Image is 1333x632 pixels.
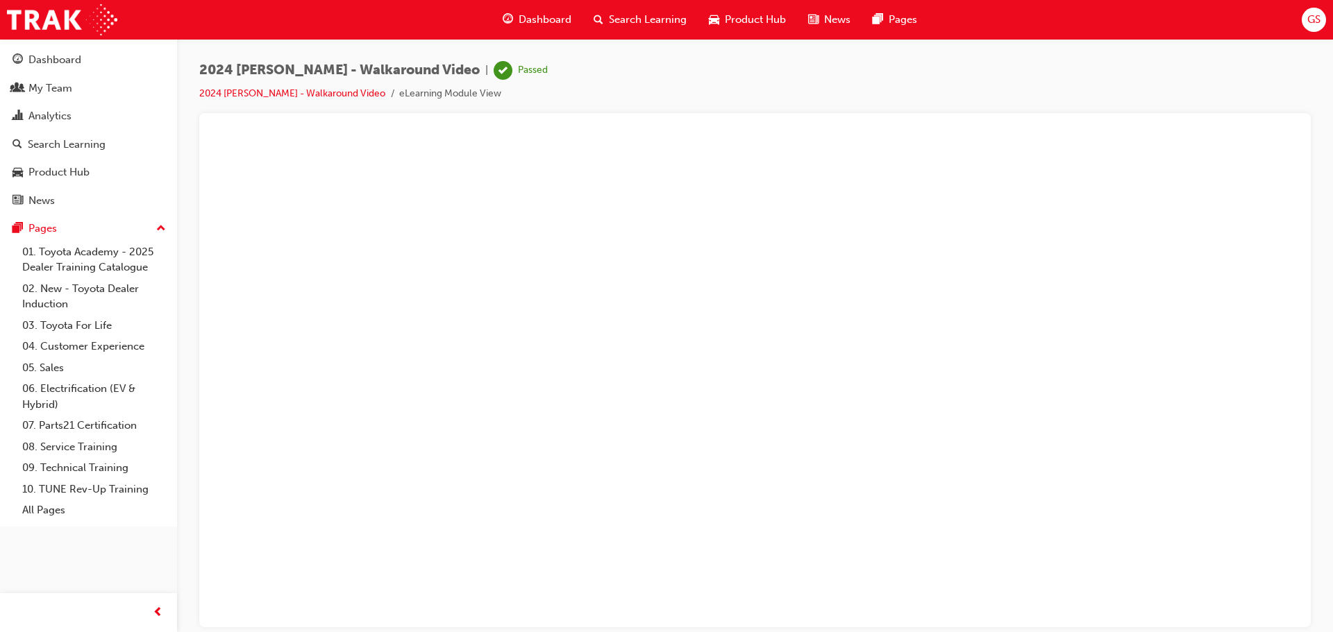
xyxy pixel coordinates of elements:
a: 06. Electrification (EV & Hybrid) [17,378,171,415]
a: 04. Customer Experience [17,336,171,357]
button: Pages [6,216,171,241]
button: GS [1302,8,1326,32]
a: search-iconSearch Learning [582,6,698,34]
div: Passed [518,64,548,77]
div: Pages [28,221,57,237]
a: Analytics [6,103,171,129]
a: pages-iconPages [862,6,928,34]
a: All Pages [17,499,171,521]
li: eLearning Module View [399,86,501,102]
a: 03. Toyota For Life [17,315,171,336]
span: Product Hub [725,12,786,28]
a: 01. Toyota Academy - 2025 Dealer Training Catalogue [17,241,171,278]
span: car-icon [12,166,23,179]
div: Search Learning [28,137,106,153]
img: Trak [7,4,117,35]
span: pages-icon [873,11,883,28]
span: guage-icon [12,54,23,67]
a: 09. Technical Training [17,457,171,479]
span: learningRecordVerb_PASS-icon [494,61,512,80]
span: news-icon [808,11,819,28]
span: guage-icon [503,11,513,28]
span: Dashboard [519,12,571,28]
div: My Team [28,80,72,96]
span: chart-icon [12,110,23,123]
div: Product Hub [28,164,90,180]
span: prev-icon [153,604,163,622]
div: Analytics [28,108,72,124]
a: 10. TUNE Rev-Up Training [17,479,171,500]
span: people-icon [12,83,23,95]
span: search-icon [12,139,22,151]
span: Pages [889,12,917,28]
a: Product Hub [6,160,171,185]
a: guage-iconDashboard [492,6,582,34]
a: My Team [6,76,171,101]
a: 07. Parts21 Certification [17,415,171,436]
div: Dashboard [28,52,81,68]
a: Dashboard [6,47,171,73]
span: Search Learning [609,12,687,28]
span: car-icon [709,11,719,28]
a: car-iconProduct Hub [698,6,797,34]
a: News [6,188,171,214]
span: GS [1307,12,1321,28]
span: search-icon [594,11,603,28]
span: | [485,62,488,78]
a: 05. Sales [17,357,171,379]
a: Search Learning [6,132,171,157]
span: up-icon [156,220,166,238]
a: 2024 [PERSON_NAME] - Walkaround Video [199,87,385,99]
a: news-iconNews [797,6,862,34]
span: News [824,12,850,28]
span: pages-icon [12,223,23,235]
a: 08. Service Training [17,436,171,458]
span: 2024 [PERSON_NAME] - Walkaround Video [199,62,480,78]
div: News [28,193,55,209]
a: 02. New - Toyota Dealer Induction [17,278,171,315]
button: DashboardMy TeamAnalyticsSearch LearningProduct HubNews [6,44,171,216]
span: news-icon [12,195,23,207]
